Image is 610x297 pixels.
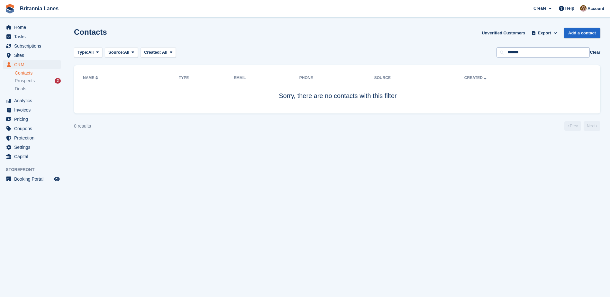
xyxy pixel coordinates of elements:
th: Phone [299,73,374,83]
a: menu [3,175,61,184]
a: Deals [15,85,61,92]
span: Invoices [14,105,53,114]
span: Capital [14,152,53,161]
button: Source: All [105,47,138,58]
div: 2 [55,78,61,84]
button: Created: All [141,47,176,58]
a: menu [3,133,61,142]
a: menu [3,41,61,50]
span: Sites [14,51,53,60]
span: Source: [108,49,124,56]
a: menu [3,60,61,69]
th: Source [374,73,464,83]
a: menu [3,96,61,105]
a: menu [3,105,61,114]
a: Next [584,121,600,131]
span: Storefront [6,166,64,173]
a: menu [3,124,61,133]
span: Pricing [14,115,53,124]
button: Type: All [74,47,102,58]
a: menu [3,115,61,124]
span: Coupons [14,124,53,133]
span: Account [587,5,604,12]
h1: Contacts [74,28,107,36]
nav: Page [563,121,602,131]
span: Export [538,30,551,36]
a: Contacts [15,70,61,76]
a: Created [464,76,488,80]
a: menu [3,51,61,60]
span: Settings [14,143,53,152]
th: Type [179,73,234,83]
img: Admin [580,5,587,12]
span: Help [565,5,574,12]
a: Prospects 2 [15,77,61,84]
a: menu [3,23,61,32]
span: All [124,49,130,56]
span: Subscriptions [14,41,53,50]
span: Type: [77,49,88,56]
a: Previous [564,121,581,131]
span: CRM [14,60,53,69]
img: stora-icon-8386f47178a22dfd0bd8f6a31ec36ba5ce8667c1dd55bd0f319d3a0aa187defe.svg [5,4,15,14]
a: menu [3,32,61,41]
span: Home [14,23,53,32]
a: menu [3,143,61,152]
span: Prospects [15,78,35,84]
a: Unverified Customers [479,28,528,38]
a: Add a contact [564,28,600,38]
a: menu [3,152,61,161]
a: Name [83,76,99,80]
div: 0 results [74,123,91,130]
a: Preview store [53,175,61,183]
button: Clear [590,49,600,56]
span: Created: [144,50,161,55]
span: Create [533,5,546,12]
a: Britannia Lanes [17,3,61,14]
span: Protection [14,133,53,142]
span: Tasks [14,32,53,41]
span: Deals [15,86,26,92]
span: All [162,50,168,55]
button: Export [530,28,559,38]
span: Booking Portal [14,175,53,184]
span: Sorry, there are no contacts with this filter [279,92,396,99]
th: Email [234,73,299,83]
span: Analytics [14,96,53,105]
span: All [88,49,94,56]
